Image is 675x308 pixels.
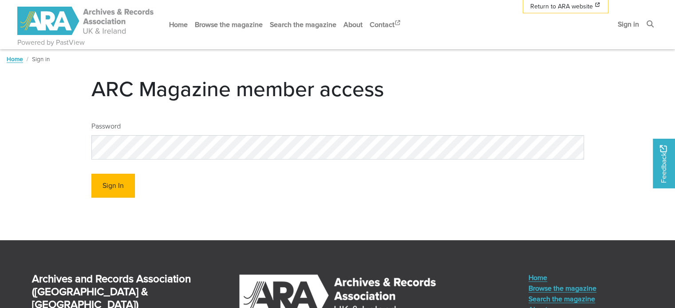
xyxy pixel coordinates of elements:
[166,13,191,36] a: Home
[530,2,593,11] span: Return to ARA website
[614,12,643,36] a: Sign in
[653,139,675,188] a: Would you like to provide feedback?
[91,174,135,198] button: Sign In
[17,2,155,40] a: ARA - ARC Magazine | Powered by PastView logo
[17,37,85,48] a: Powered by PastView
[7,55,23,63] a: Home
[32,55,50,63] span: Sign in
[91,76,584,101] h1: ARC Magazine member access
[529,283,596,293] a: Browse the magazine
[17,7,155,35] img: ARA - ARC Magazine | Powered by PastView
[529,272,596,283] a: Home
[91,121,121,132] label: Password
[191,13,266,36] a: Browse the magazine
[340,13,366,36] a: About
[658,145,669,183] span: Feedback
[529,293,596,304] a: Search the magazine
[366,13,405,36] a: Contact
[266,13,340,36] a: Search the magazine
